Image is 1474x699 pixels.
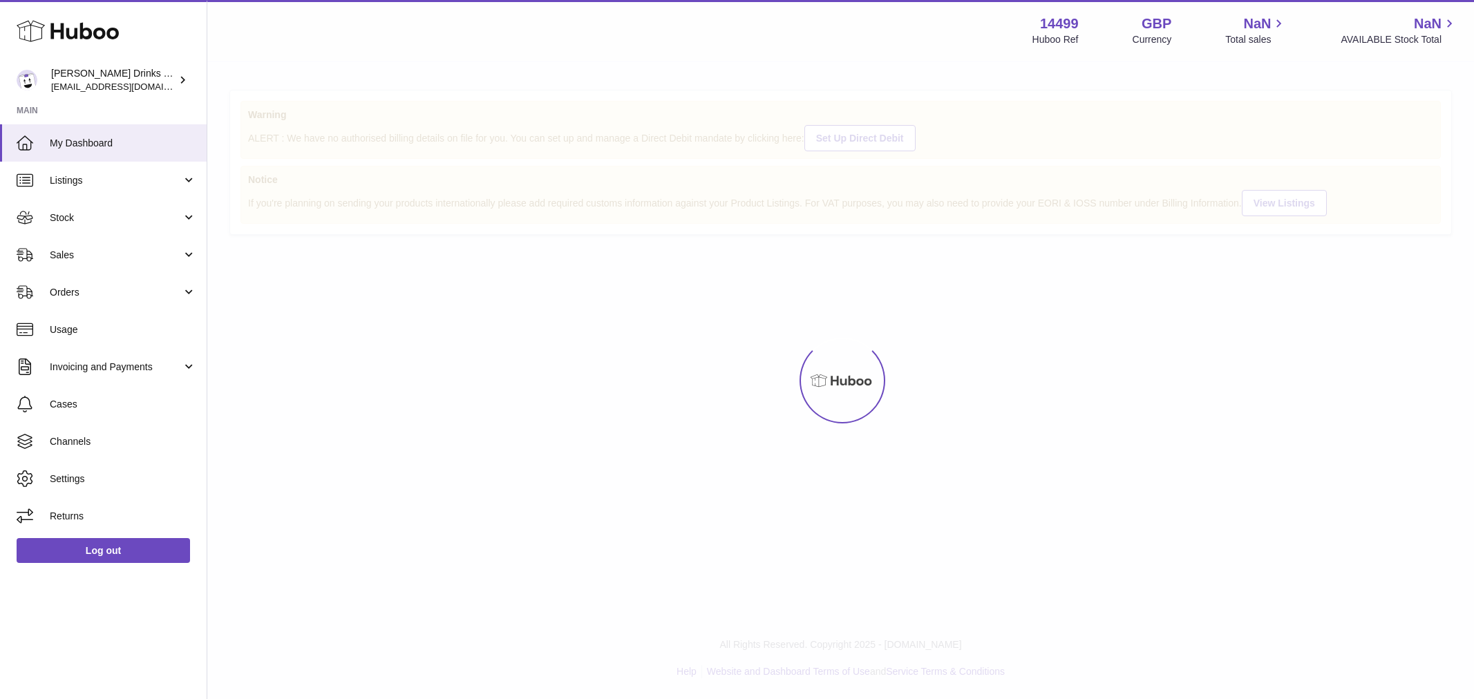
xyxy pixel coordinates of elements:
[1225,15,1287,46] a: NaN Total sales
[50,174,182,187] span: Listings
[1225,33,1287,46] span: Total sales
[50,137,196,150] span: My Dashboard
[17,538,190,563] a: Log out
[1243,15,1271,33] span: NaN
[50,323,196,336] span: Usage
[50,435,196,448] span: Channels
[1040,15,1079,33] strong: 14499
[50,211,182,224] span: Stock
[17,70,37,90] img: internalAdmin-14499@internal.huboo.com
[50,398,196,411] span: Cases
[1133,33,1172,46] div: Currency
[50,249,182,262] span: Sales
[1341,33,1457,46] span: AVAILABLE Stock Total
[51,67,176,93] div: [PERSON_NAME] Drinks LTD (t/a Zooz)
[50,510,196,523] span: Returns
[1414,15,1442,33] span: NaN
[50,472,196,486] span: Settings
[50,286,182,299] span: Orders
[1341,15,1457,46] a: NaN AVAILABLE Stock Total
[51,81,203,92] span: [EMAIL_ADDRESS][DOMAIN_NAME]
[50,361,182,374] span: Invoicing and Payments
[1142,15,1171,33] strong: GBP
[1032,33,1079,46] div: Huboo Ref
